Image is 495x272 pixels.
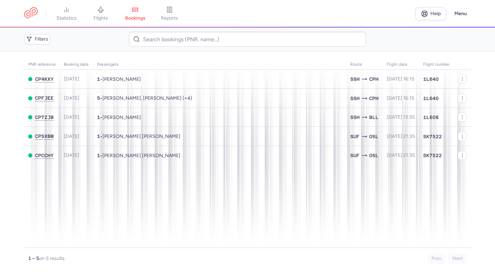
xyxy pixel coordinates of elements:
[97,153,100,158] span: 1
[369,113,378,121] span: BLL
[415,7,446,20] a: Help
[35,95,54,101] button: CPFJEE
[346,59,383,70] th: Route
[125,15,145,21] span: bookings
[350,152,360,159] span: SUF
[64,152,79,158] span: [DATE]
[387,95,414,101] span: [DATE] 16:15
[161,15,178,21] span: reports
[93,15,108,21] span: flights
[97,76,141,82] span: •
[24,7,38,20] a: CitizenPlane red outlined logo
[387,114,415,120] span: [DATE] 13:55
[423,114,439,121] span: 1L608
[97,95,100,101] span: 5
[423,133,442,140] span: SK7522
[102,153,180,159] span: Yousif Omar Sulaiman SULAIMAN
[35,153,54,159] button: CPCCHY
[49,6,84,21] a: statistics
[97,133,180,139] span: •
[35,133,54,139] button: CPSXBW
[64,133,79,139] span: [DATE]
[350,113,360,121] span: SSH
[28,255,39,261] strong: 1 – 5
[430,11,441,16] span: Help
[35,76,54,82] button: CP4KXY
[423,76,439,83] span: 1L640
[387,133,415,139] span: [DATE] 21:35
[129,32,366,47] input: Search bookings (PNR, name...)
[369,152,378,159] span: OSL
[383,59,419,70] th: flight date
[35,115,54,120] button: CP7ZJB
[102,133,180,139] span: Sebastian Hans Erik SANDBERG
[24,59,60,70] th: PNR reference
[84,6,118,21] a: flights
[97,133,100,139] span: 1
[93,59,346,70] th: Passengers
[369,133,378,140] span: OSL
[64,114,79,120] span: [DATE]
[423,152,442,159] span: SK7522
[35,36,48,42] span: Filters
[97,115,100,120] span: 1
[35,153,54,158] span: CPCCHY
[419,59,454,70] th: Flight number
[64,76,79,82] span: [DATE]
[387,152,415,158] span: [DATE] 21:35
[118,6,152,21] a: bookings
[102,95,192,101] span: Maya SAFLO, Rania ZAGHAL, Mohamad SAFLO, Ahmad SAFLO, Haya SAFLO, Yousr SAFLO
[39,255,65,261] span: on 5 results
[102,115,141,120] span: Mohammed IBRAHIM
[97,95,192,101] span: •
[350,75,360,83] span: SSH
[152,6,187,21] a: reports
[97,153,180,159] span: •
[350,133,360,140] span: SUF
[97,76,100,82] span: 1
[64,95,79,101] span: [DATE]
[97,115,141,120] span: •
[102,76,141,82] span: Kayed ABDULRAZEK
[60,59,93,70] th: Booking date
[350,95,360,102] span: SSH
[56,15,77,21] span: statistics
[387,76,414,82] span: [DATE] 16:15
[369,95,378,102] span: CPH
[428,253,446,264] button: Prev.
[369,75,378,83] span: CPH
[450,7,471,20] button: Menu
[449,253,467,264] button: Next
[24,34,50,44] button: Filters
[423,95,439,102] span: 1L640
